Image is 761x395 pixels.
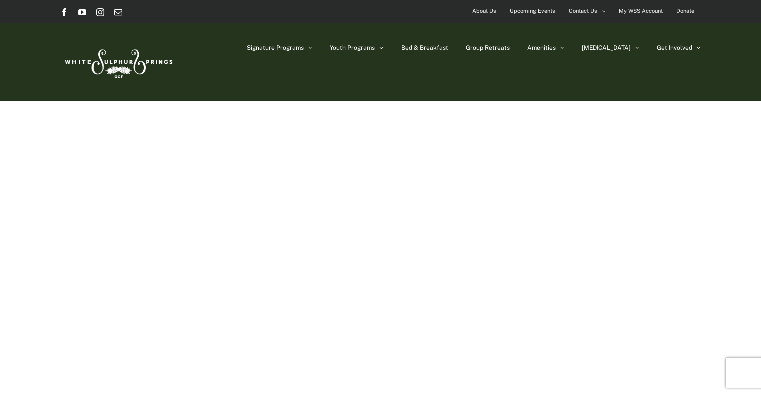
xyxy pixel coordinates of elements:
[657,45,692,51] span: Get Involved
[619,4,663,18] span: My WSS Account
[569,4,597,18] span: Contact Us
[60,8,68,16] a: Facebook
[401,45,448,51] span: Bed & Breakfast
[472,4,496,18] span: About Us
[114,8,122,16] a: Email
[60,38,175,85] img: White Sulphur Springs Logo
[510,4,555,18] span: Upcoming Events
[330,45,375,51] span: Youth Programs
[247,23,701,73] nav: Main Menu
[247,23,312,73] a: Signature Programs
[582,45,631,51] span: [MEDICAL_DATA]
[657,23,701,73] a: Get Involved
[330,23,384,73] a: Youth Programs
[247,45,304,51] span: Signature Programs
[676,4,694,18] span: Donate
[466,45,510,51] span: Group Retreats
[96,8,104,16] a: Instagram
[466,23,510,73] a: Group Retreats
[78,8,86,16] a: YouTube
[401,23,448,73] a: Bed & Breakfast
[527,45,556,51] span: Amenities
[582,23,639,73] a: [MEDICAL_DATA]
[527,23,564,73] a: Amenities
